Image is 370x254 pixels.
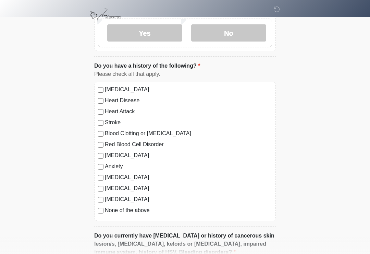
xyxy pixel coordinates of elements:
label: Yes [107,24,182,42]
label: [MEDICAL_DATA] [105,173,272,182]
label: [MEDICAL_DATA] [105,195,272,204]
input: Stroke [98,120,103,126]
input: Blood Clotting or [MEDICAL_DATA] [98,131,103,137]
input: [MEDICAL_DATA] [98,153,103,159]
div: Please check all that apply. [94,70,276,78]
input: [MEDICAL_DATA] [98,186,103,192]
label: Anxiety [105,162,272,171]
label: No [191,24,266,42]
label: [MEDICAL_DATA] [105,184,272,193]
label: Heart Attack [105,107,272,116]
input: [MEDICAL_DATA] [98,175,103,181]
input: Anxiety [98,164,103,170]
input: Heart Disease [98,98,103,104]
label: Heart Disease [105,96,272,105]
input: Heart Attack [98,109,103,115]
input: Red Blood Cell Disorder [98,142,103,148]
label: Do you have a history of the following? [94,62,200,70]
label: Red Blood Cell Disorder [105,140,272,149]
label: [MEDICAL_DATA] [105,151,272,160]
input: [MEDICAL_DATA] [98,197,103,203]
input: [MEDICAL_DATA] [98,87,103,93]
label: [MEDICAL_DATA] [105,85,272,94]
input: None of the above [98,208,103,213]
label: None of the above [105,206,272,215]
label: Stroke [105,118,272,127]
img: Viona Medical Spa Logo [87,5,123,25]
label: Blood Clotting or [MEDICAL_DATA] [105,129,272,138]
